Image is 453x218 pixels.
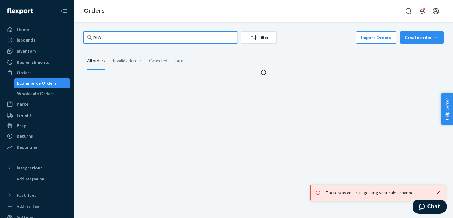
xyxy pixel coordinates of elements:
div: Fast Tags [17,192,36,198]
button: Open account menu [430,5,442,17]
div: Returns [17,133,33,139]
a: Orders [4,68,70,78]
div: Wholesale Orders [17,91,55,97]
div: Add Integration [17,176,44,181]
a: Wholesale Orders [14,89,71,99]
a: Reporting [4,142,70,152]
img: Flexport logo [7,8,33,14]
div: Parcel [17,101,30,107]
a: Add Integration [4,175,70,183]
div: Inbounds [17,37,35,43]
div: Canceled [149,53,167,69]
ol: breadcrumbs [79,2,109,20]
p: There was an issue getting your sales channels [325,190,429,196]
div: Ecommerce Orders [17,80,56,86]
button: Import Orders [356,31,396,44]
div: Filter [241,34,276,41]
button: Filter [241,31,277,44]
a: Add Fast Tag [4,203,70,210]
div: All orders [87,53,105,70]
button: Open notifications [416,5,428,17]
div: Orders [17,70,31,76]
a: Prep [4,121,70,131]
button: Integrations [4,163,70,173]
iframe: Opens a widget where you can chat to one of our agents [413,200,447,215]
a: Replenishments [4,57,70,67]
div: Reporting [17,144,37,150]
div: Invalid address [113,53,142,69]
svg: close toast [435,190,441,196]
a: Parcel [4,99,70,109]
button: Help Center [441,93,453,125]
a: Returns [4,131,70,141]
button: Close Navigation [58,5,70,17]
a: Inventory [4,46,70,56]
div: Integrations [17,165,43,171]
button: Create order [400,31,444,44]
button: Open Search Box [402,5,415,17]
a: Freight [4,110,70,120]
div: Late [175,53,183,69]
a: Home [4,25,70,34]
div: Home [17,26,29,33]
input: Search orders [83,31,237,44]
div: Prep [17,123,26,129]
a: Orders [84,7,104,14]
button: Fast Tags [4,190,70,200]
a: Ecommerce Orders [14,78,71,88]
div: Inventory [17,48,36,54]
div: Add Fast Tag [17,204,39,209]
a: Inbounds [4,35,70,45]
div: Replenishments [17,59,49,65]
div: Freight [17,112,32,118]
div: Create order [405,34,439,41]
